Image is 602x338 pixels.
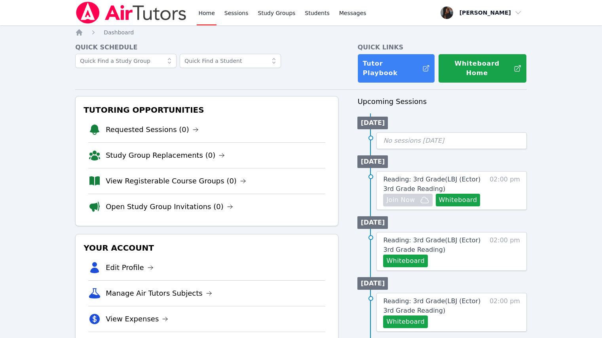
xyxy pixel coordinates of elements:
a: Open Study Group Invitations (0) [106,201,233,212]
button: Whiteboard [383,255,428,267]
input: Quick Find a Student [180,54,281,68]
a: View Expenses [106,313,168,325]
button: Whiteboard [383,315,428,328]
span: Reading: 3rd Grade ( LBJ (Ector) 3rd Grade Reading ) [383,236,480,253]
h3: Tutoring Opportunities [82,103,332,117]
a: Requested Sessions (0) [106,124,199,135]
h4: Quick Schedule [75,43,338,52]
a: View Registerable Course Groups (0) [106,176,246,187]
a: Dashboard [104,28,134,36]
a: Reading: 3rd Grade(LBJ (Ector) 3rd Grade Reading) [383,296,486,315]
span: Messages [339,9,367,17]
a: Study Group Replacements (0) [106,150,225,161]
span: Join Now [386,195,415,205]
img: Air Tutors [75,2,187,24]
nav: Breadcrumb [75,28,527,36]
span: 02:00 pm [490,296,520,328]
input: Quick Find a Study Group [75,54,177,68]
button: Whiteboard [436,194,480,206]
h4: Quick Links [357,43,527,52]
span: Reading: 3rd Grade ( LBJ (Ector) 3rd Grade Reading ) [383,176,480,193]
a: Manage Air Tutors Subjects [106,288,212,299]
h3: Your Account [82,241,332,255]
a: Tutor Playbook [357,54,435,83]
a: Reading: 3rd Grade(LBJ (Ector) 3rd Grade Reading) [383,236,486,255]
li: [DATE] [357,117,388,129]
li: [DATE] [357,155,388,168]
span: 02:00 pm [490,175,520,206]
span: Reading: 3rd Grade ( LBJ (Ector) 3rd Grade Reading ) [383,297,480,314]
li: [DATE] [357,216,388,229]
button: Whiteboard Home [438,54,527,83]
button: Join Now [383,194,432,206]
span: 02:00 pm [490,236,520,267]
span: Dashboard [104,29,134,36]
a: Edit Profile [106,262,154,273]
h3: Upcoming Sessions [357,96,527,107]
span: No sessions [DATE] [383,137,444,144]
li: [DATE] [357,277,388,290]
a: Reading: 3rd Grade(LBJ (Ector) 3rd Grade Reading) [383,175,486,194]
